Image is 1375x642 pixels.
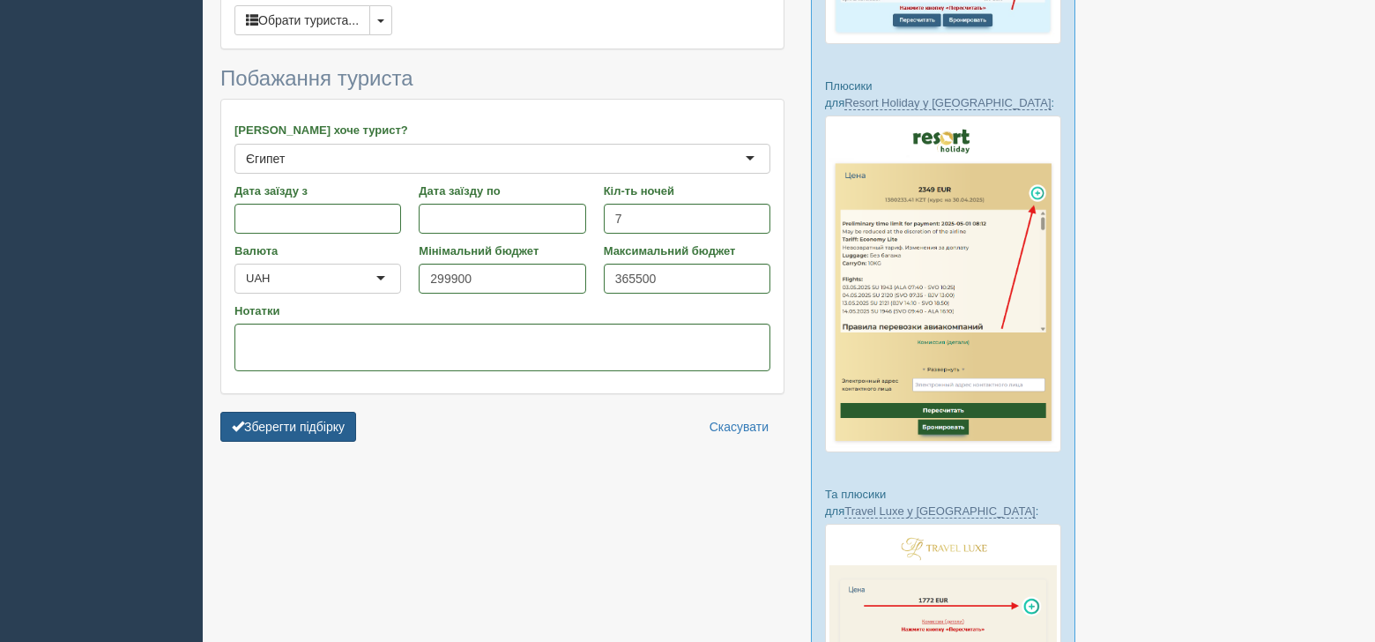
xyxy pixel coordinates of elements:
label: Мінімальний бюджет [419,243,585,259]
a: Travel Luxe у [GEOGRAPHIC_DATA] [844,504,1035,519]
label: Максимальний бюджет [604,243,770,259]
label: Дата заїзду з [234,183,401,199]
a: Скасувати [698,412,780,442]
a: Resort Holiday у [GEOGRAPHIC_DATA] [844,96,1051,110]
label: Нотатки [234,302,770,319]
div: UAH [246,270,270,287]
div: Єгипет [246,150,285,168]
label: Валюта [234,243,401,259]
button: Обрати туриста... [234,5,370,35]
label: Кіл-ть ночей [604,183,770,199]
p: Та плюсики для : [825,486,1061,519]
span: Побажання туриста [220,66,413,90]
button: Зберегти підбірку [220,412,356,442]
input: 7-10 або 7,10,14 [604,204,770,234]
label: Дата заїзду по [419,183,585,199]
img: resort-holiday-%D0%BF%D1%96%D0%B4%D0%B1%D1%96%D1%80%D0%BA%D0%B0-%D1%81%D1%80%D0%BC-%D0%B4%D0%BB%D... [825,116,1061,452]
label: [PERSON_NAME] хоче турист? [234,122,770,138]
p: Плюсики для : [825,78,1061,111]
